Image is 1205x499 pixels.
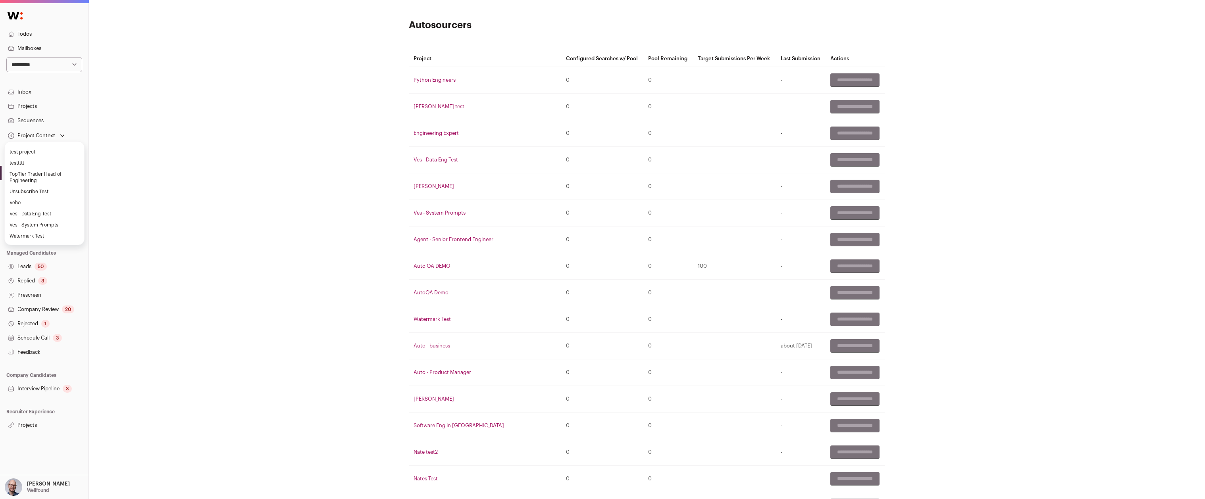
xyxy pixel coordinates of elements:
a: Watermark Test [414,317,451,322]
td: 0 [643,147,693,173]
td: 0 [643,173,693,200]
a: AutoQA Demo [414,290,449,295]
a: test project [10,147,79,157]
td: - [776,173,826,200]
td: - [776,147,826,173]
div: 3 [63,385,72,393]
td: - [776,226,826,253]
td: - [776,386,826,413]
td: 0 [643,413,693,439]
a: Unsubscribe Test [10,187,79,196]
a: Watermark Test [10,231,79,241]
a: [PERSON_NAME] [414,184,454,189]
th: Last Submission [776,51,826,67]
td: 0 [561,173,644,200]
td: 0 [561,413,644,439]
th: Configured Searches w/ Pool [561,51,644,67]
td: 0 [561,253,644,280]
a: Agent - Senior Frontend Engineer [414,237,493,242]
td: 0 [561,226,644,253]
a: Ves - Data Eng Test [414,157,458,162]
h1: Autosourcers [409,19,568,32]
td: 0 [561,333,644,359]
td: - [776,67,826,94]
td: 0 [643,200,693,226]
th: Actions [826,51,885,67]
td: 0 [561,94,644,120]
td: - [776,253,826,280]
td: 0 [643,333,693,359]
td: - [776,439,826,466]
a: Ves - System Prompts [10,220,79,230]
th: Project [409,51,561,67]
td: 0 [643,466,693,492]
div: 3 [38,277,47,285]
p: [PERSON_NAME] [27,481,70,487]
td: 0 [561,200,644,226]
img: 13037945-medium_jpg [5,478,22,496]
td: 0 [561,439,644,466]
td: - [776,200,826,226]
a: Nate test2 [414,449,438,455]
td: 0 [643,280,693,306]
td: 0 [561,466,644,492]
td: 0 [561,120,644,147]
td: - [776,466,826,492]
img: Wellfound [3,8,27,24]
a: [PERSON_NAME] test [414,104,464,109]
p: Wellfound [27,487,49,493]
a: Ves - Data Eng Test [10,209,79,219]
a: Auto QA DEMO [414,263,450,269]
th: Pool Remaining [643,51,693,67]
td: 100 [693,253,776,280]
a: Veho [10,198,79,207]
td: 0 [643,67,693,94]
th: Target Submissions Per Week [693,51,776,67]
td: - [776,306,826,333]
td: - [776,94,826,120]
a: Auto - Product Manager [414,370,471,375]
a: [PERSON_NAME] [414,396,454,401]
td: 0 [643,94,693,120]
td: - [776,120,826,147]
td: 0 [643,253,693,280]
td: about [DATE] [776,333,826,359]
td: 0 [561,386,644,413]
a: Auto - business [414,343,450,348]
div: 50 [35,263,47,271]
td: 0 [643,306,693,333]
td: - [776,413,826,439]
a: Software Eng in [GEOGRAPHIC_DATA] [414,423,504,428]
a: Engineering Expert [414,131,459,136]
td: 0 [561,147,644,173]
td: 0 [643,359,693,386]
td: 0 [643,386,693,413]
div: 3 [53,334,62,342]
button: Open dropdown [3,478,71,496]
div: 1 [41,320,50,328]
a: testtttt [10,158,79,168]
td: - [776,280,826,306]
a: Python Engineers [414,77,456,83]
td: 0 [561,280,644,306]
td: 0 [561,67,644,94]
td: 0 [561,359,644,386]
td: 0 [643,439,693,466]
td: - [776,359,826,386]
a: Ves - System Prompts [414,210,466,215]
button: Open dropdown [6,130,66,141]
td: 0 [561,306,644,333]
a: Nates Test [414,476,438,481]
a: TopTier Trader Head of Engineering [10,169,79,185]
div: 20 [62,305,74,313]
td: 0 [643,226,693,253]
div: Project Context [6,132,55,139]
td: 0 [643,120,693,147]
